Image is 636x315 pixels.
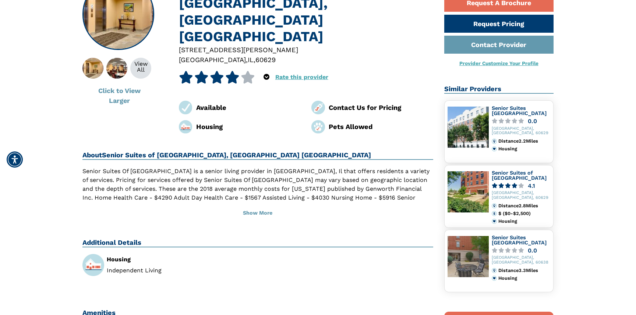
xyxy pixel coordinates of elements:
a: Provider Customize Your Profile [459,60,538,66]
div: Distance 3.3 Miles [498,268,550,273]
div: Housing [498,219,550,224]
div: Popover trigger [264,71,269,83]
img: primary.svg [492,276,497,281]
a: Senior Suites of [GEOGRAPHIC_DATA] [492,170,547,181]
div: [GEOGRAPHIC_DATA], [GEOGRAPHIC_DATA], 60638 [492,255,551,265]
li: Independent Living [107,268,252,273]
img: About Senior Suites of Midway Village, Chicago IL [98,58,135,79]
div: 0.0 [528,248,537,253]
h2: Additional Details [82,239,433,247]
a: Senior Suites [GEOGRAPHIC_DATA] [492,235,547,246]
div: [GEOGRAPHIC_DATA], [GEOGRAPHIC_DATA], 60629 [492,191,551,200]
img: Senior Suites of Midway Village, Chicago IL [74,58,112,79]
div: [GEOGRAPHIC_DATA], [GEOGRAPHIC_DATA], 60629 [492,126,551,136]
a: Request Pricing [444,15,554,33]
a: Contact Provider [444,36,554,54]
img: primary.svg [492,146,497,151]
div: Housing [107,257,252,262]
p: Senior Suites Of [GEOGRAPHIC_DATA] is a senior living provider in [GEOGRAPHIC_DATA], Il that offe... [82,167,433,220]
div: Accessibility Menu [7,151,23,168]
div: Housing [196,122,301,132]
div: $ ($0-$2,500) [498,211,550,216]
div: Distance 2.8 Miles [498,203,550,208]
div: 0.0 [528,118,537,124]
a: 0.0 [492,118,551,124]
div: [STREET_ADDRESS][PERSON_NAME] [179,45,433,55]
span: [GEOGRAPHIC_DATA] [179,56,246,64]
div: Distance 2.2 Miles [498,139,550,144]
a: Senior Suites [GEOGRAPHIC_DATA] [492,105,547,116]
button: Show More [82,205,433,221]
span: , [254,56,255,64]
div: View All [130,61,151,73]
div: Pets Allowed [329,122,433,132]
div: 4.1 [528,183,535,189]
div: Available [196,103,301,112]
div: Contact Us for Pricing [329,103,433,112]
h2: About Senior Suites of [GEOGRAPHIC_DATA], [GEOGRAPHIC_DATA] [GEOGRAPHIC_DATA] [82,151,433,160]
img: primary.svg [492,219,497,224]
a: 0.0 [492,248,551,253]
div: Housing [498,146,550,151]
a: Rate this provider [275,74,328,80]
img: cost.svg [492,211,497,216]
img: distance.svg [492,139,497,144]
div: Housing [498,276,550,281]
button: Click to View Larger [82,82,156,110]
span: IL [248,56,254,64]
span: , [246,56,248,64]
a: 4.1 [492,183,551,189]
h2: Similar Providers [444,85,554,94]
img: distance.svg [492,203,497,208]
div: 60629 [255,55,276,65]
img: distance.svg [492,268,497,273]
